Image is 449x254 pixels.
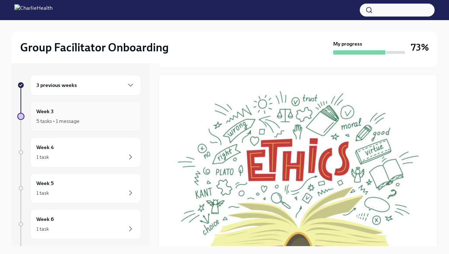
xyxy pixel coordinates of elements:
[30,245,85,252] span: Experience ends
[36,107,54,115] h6: Week 3
[68,245,85,252] strong: [DATE]
[36,179,54,187] h6: Week 5
[36,189,49,197] div: 1 task
[36,81,77,89] h6: 3 previous weeks
[36,225,49,232] div: 1 task
[36,143,54,151] h6: Week 4
[17,101,141,131] a: Week 35 tasks • 1 message
[30,75,141,96] div: 3 previous weeks
[17,173,141,203] a: Week 51 task
[333,40,362,47] strong: My progress
[20,40,169,55] h2: Group Facilitator Onboarding
[14,4,53,16] img: CharlieHealth
[36,117,80,125] div: 5 tasks • 1 message
[36,215,54,223] h6: Week 6
[17,137,141,167] a: Week 41 task
[17,209,141,239] a: Week 61 task
[36,153,49,161] div: 1 task
[411,41,429,54] h3: 73%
